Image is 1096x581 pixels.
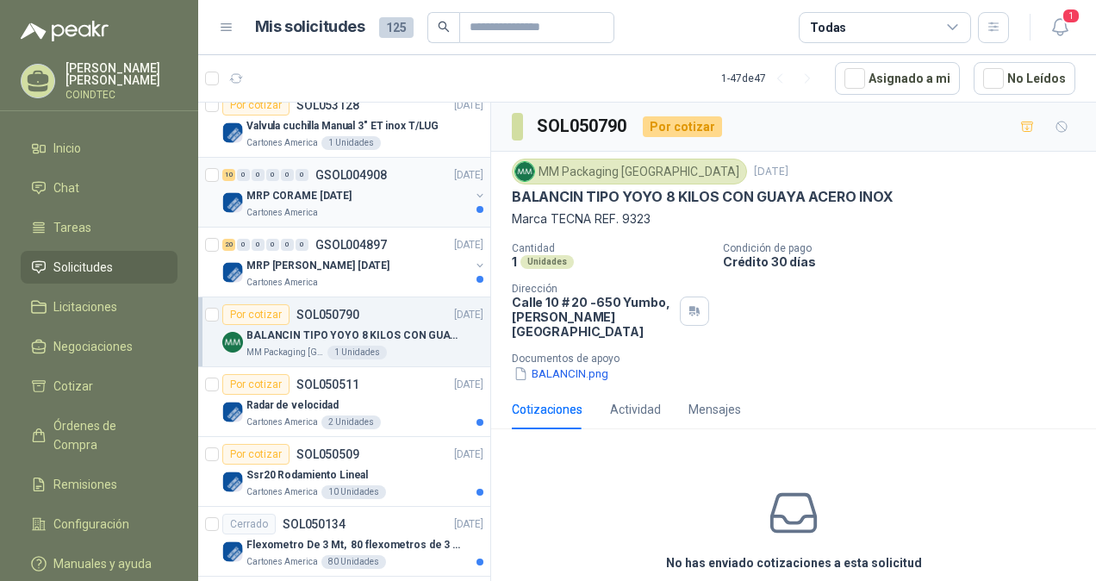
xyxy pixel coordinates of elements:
a: Licitaciones [21,290,177,323]
p: Cartones America [246,136,318,150]
span: Cotizar [53,377,93,396]
div: 10 Unidades [321,485,386,499]
div: Todas [810,18,846,37]
p: Cartones America [246,276,318,290]
p: [DATE] [454,377,483,393]
p: SOL050509 [296,448,359,460]
p: [DATE] [454,307,483,323]
span: Chat [53,178,79,197]
a: CerradoSOL050134[DATE] Company LogoFlexometro De 3 Mt, 80 flexometros de 3 m Marca TajimaCartones... [198,507,490,577]
p: BALANCIN TIPO YOYO 8 KILOS CON GUAYA ACERO INOX [246,328,461,344]
div: 2 Unidades [321,415,381,429]
span: Tareas [53,218,91,237]
p: MRP [PERSON_NAME] [DATE] [246,258,389,274]
a: Negociaciones [21,330,177,363]
h1: Mis solicitudes [255,15,365,40]
div: 0 [296,239,308,251]
p: 1 [512,254,517,269]
div: 1 - 47 de 47 [721,65,821,92]
button: BALANCIN.png [512,365,610,383]
p: [PERSON_NAME] [PERSON_NAME] [65,62,177,86]
div: 0 [252,239,265,251]
p: SOL050134 [283,518,346,530]
p: [DATE] [754,164,788,180]
span: Manuales y ayuda [53,554,152,573]
a: Remisiones [21,468,177,501]
div: 0 [237,239,250,251]
span: Órdenes de Compra [53,416,161,454]
p: Cartones America [246,555,318,569]
a: Tareas [21,211,177,244]
p: Flexometro De 3 Mt, 80 flexometros de 3 m Marca Tajima [246,537,461,553]
a: Por cotizarSOL050790[DATE] Company LogoBALANCIN TIPO YOYO 8 KILOS CON GUAYA ACERO INOXMM Packagin... [198,297,490,367]
img: Company Logo [222,402,243,422]
button: No Leídos [974,62,1075,95]
img: Company Logo [222,192,243,213]
a: 20 0 0 0 0 0 GSOL004897[DATE] Company LogoMRP [PERSON_NAME] [DATE]Cartones America [222,234,487,290]
span: Inicio [53,139,81,158]
p: SOL050790 [296,309,359,321]
div: Por cotizar [222,304,290,325]
a: Por cotizarSOL053128[DATE] Company LogoValvula cuchilla Manual 3" ET inox T/LUGCartones America1 ... [198,88,490,158]
span: Configuración [53,515,129,534]
div: 1 Unidades [321,136,381,150]
p: [DATE] [454,97,483,114]
div: 20 [222,239,235,251]
p: BALANCIN TIPO YOYO 8 KILOS CON GUAYA ACERO INOX [512,188,894,206]
div: 0 [266,169,279,181]
img: Company Logo [222,262,243,283]
a: Chat [21,172,177,204]
p: Documentos de apoyo [512,353,1089,365]
div: Cotizaciones [512,400,582,419]
img: Logo peakr [21,21,109,41]
p: Cartones America [246,415,318,429]
span: Licitaciones [53,297,117,316]
span: Remisiones [53,475,117,494]
p: [DATE] [454,237,483,253]
a: Órdenes de Compra [21,409,177,461]
p: Valvula cuchilla Manual 3" ET inox T/LUG [246,118,439,134]
div: Actividad [610,400,661,419]
h3: No has enviado cotizaciones a esta solicitud [666,553,922,572]
div: 10 [222,169,235,181]
button: 1 [1044,12,1075,43]
p: Condición de pago [723,242,1089,254]
a: Inicio [21,132,177,165]
a: Por cotizarSOL050511[DATE] Company LogoRadar de velocidadCartones America2 Unidades [198,367,490,437]
p: [DATE] [454,447,483,463]
div: Unidades [520,255,574,269]
div: Mensajes [688,400,741,419]
div: 0 [252,169,265,181]
span: 125 [379,17,414,38]
p: Cartones America [246,206,318,220]
img: Company Logo [222,332,243,353]
p: [DATE] [454,167,483,184]
p: Crédito 30 días [723,254,1089,269]
p: COINDTEC [65,90,177,100]
p: SOL050511 [296,378,359,390]
div: 80 Unidades [321,555,386,569]
img: Company Logo [222,472,243,492]
p: [DATE] [454,516,483,533]
a: Manuales y ayuda [21,547,177,580]
div: 0 [296,169,308,181]
a: Configuración [21,508,177,540]
a: Por cotizarSOL050509[DATE] Company LogoSsr20 Rodamiento LinealCartones America10 Unidades [198,437,490,507]
img: Company Logo [515,162,534,181]
p: Dirección [512,283,673,295]
p: GSOL004897 [315,239,387,251]
div: Por cotizar [222,374,290,395]
span: Negociaciones [53,337,133,356]
div: 0 [266,239,279,251]
h3: SOL050790 [537,113,629,140]
span: 1 [1062,8,1080,24]
p: Cantidad [512,242,709,254]
div: 1 Unidades [327,346,387,359]
p: GSOL004908 [315,169,387,181]
div: MM Packaging [GEOGRAPHIC_DATA] [512,159,747,184]
button: Asignado a mi [835,62,960,95]
p: Radar de velocidad [246,397,339,414]
div: Por cotizar [643,116,722,137]
p: MRP CORAME [DATE] [246,188,352,204]
p: Marca TECNA REF. 9323 [512,209,1075,228]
